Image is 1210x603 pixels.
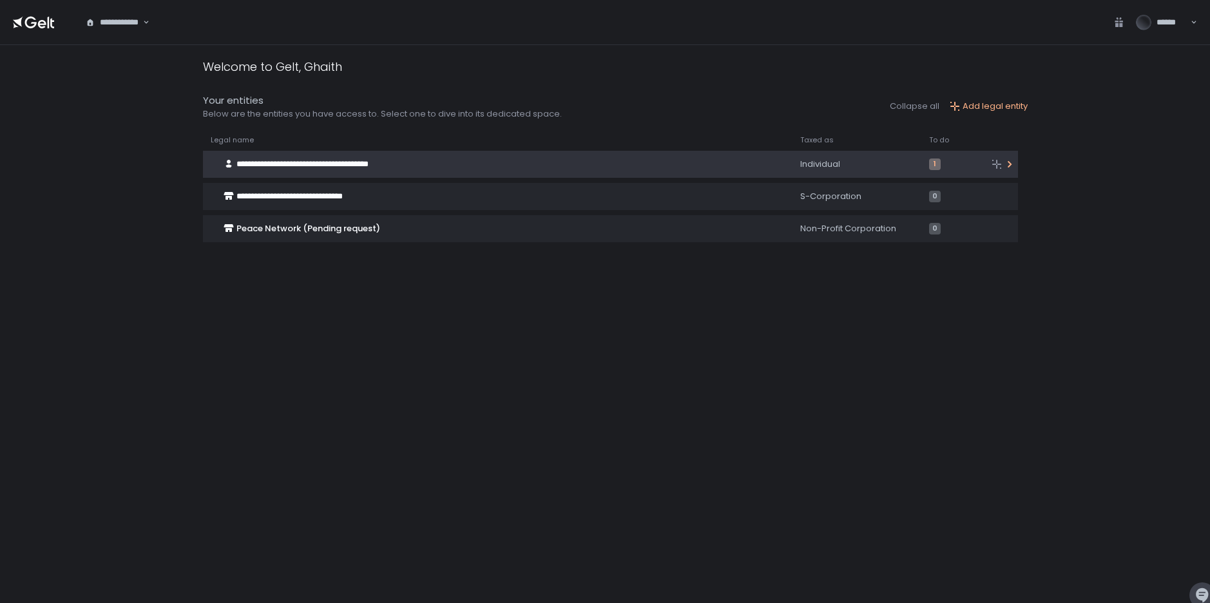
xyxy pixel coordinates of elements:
[203,108,562,120] div: Below are the entities you have access to. Select one to dive into its dedicated space.
[890,100,939,112] button: Collapse all
[800,191,914,202] div: S-Corporation
[141,16,142,29] input: Search for option
[800,158,914,170] div: Individual
[929,158,941,170] span: 1
[203,93,562,108] div: Your entities
[203,58,342,75] div: Welcome to Gelt, Ghaith
[236,222,380,235] span: Peace Network (Pending request)
[77,8,149,37] div: Search for option
[800,135,834,145] span: Taxed as
[800,223,914,235] div: Non-Profit Corporation
[929,191,941,202] span: 0
[211,135,254,145] span: Legal name
[929,135,949,145] span: To do
[929,223,941,235] span: 0
[950,100,1028,112] button: Add legal entity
